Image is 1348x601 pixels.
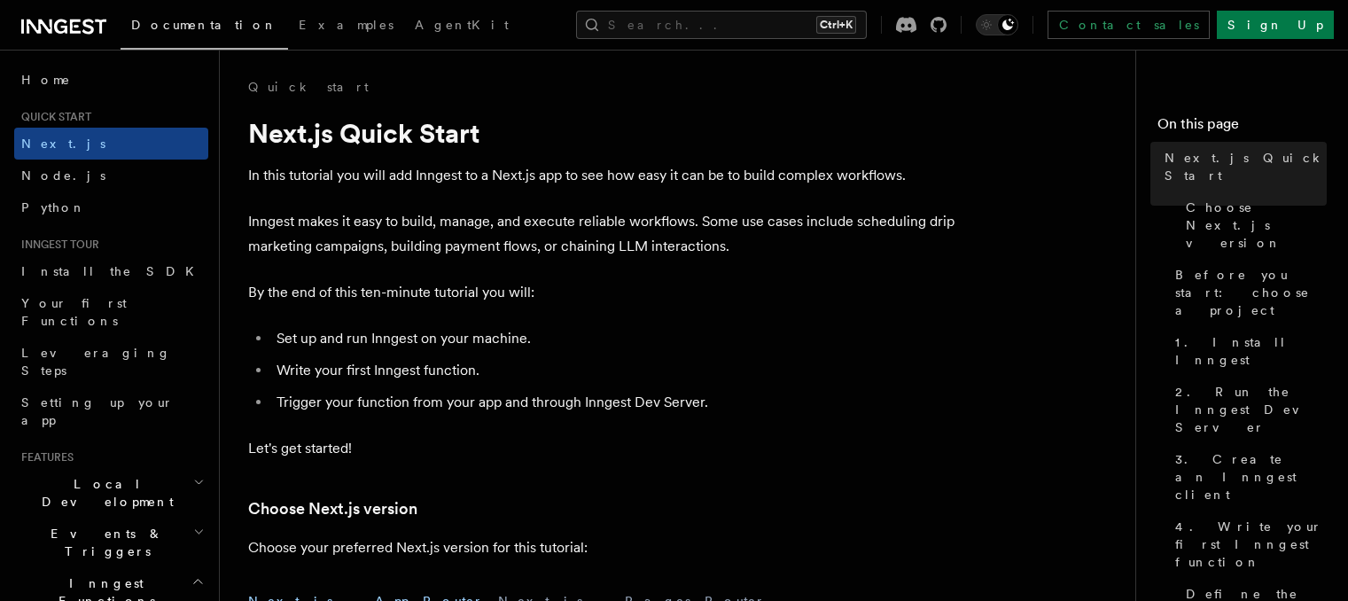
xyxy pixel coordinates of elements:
span: Next.js [21,137,105,151]
a: Documentation [121,5,288,50]
span: Local Development [14,475,193,511]
span: Choose Next.js version [1186,199,1327,252]
span: Your first Functions [21,296,127,328]
span: Examples [299,18,393,32]
a: Your first Functions [14,287,208,337]
p: In this tutorial you will add Inngest to a Next.js app to see how easy it can be to build complex... [248,163,957,188]
span: Documentation [131,18,277,32]
a: Contact sales [1048,11,1210,39]
span: Before you start: choose a project [1175,266,1327,319]
a: Node.js [14,160,208,191]
a: 3. Create an Inngest client [1168,443,1327,511]
button: Search...Ctrl+K [576,11,867,39]
li: Trigger your function from your app and through Inngest Dev Server. [271,390,957,415]
span: Install the SDK [21,264,205,278]
a: Setting up your app [14,386,208,436]
span: Next.js Quick Start [1165,149,1327,184]
span: Setting up your app [21,395,174,427]
a: Choose Next.js version [1179,191,1327,259]
p: Let's get started! [248,436,957,461]
span: Python [21,200,86,215]
a: Quick start [248,78,369,96]
a: 2. Run the Inngest Dev Server [1168,376,1327,443]
a: Leveraging Steps [14,337,208,386]
span: Leveraging Steps [21,346,171,378]
h4: On this page [1157,113,1327,142]
a: 1. Install Inngest [1168,326,1327,376]
p: Choose your preferred Next.js version for this tutorial: [248,535,957,560]
span: Home [21,71,71,89]
a: Sign Up [1217,11,1334,39]
span: Node.js [21,168,105,183]
span: Quick start [14,110,91,124]
span: Events & Triggers [14,525,193,560]
span: 4. Write your first Inngest function [1175,518,1327,571]
a: AgentKit [404,5,519,48]
p: Inngest makes it easy to build, manage, and execute reliable workflows. Some use cases include sc... [248,209,957,259]
p: By the end of this ten-minute tutorial you will: [248,280,957,305]
a: Python [14,191,208,223]
button: Events & Triggers [14,518,208,567]
button: Toggle dark mode [976,14,1018,35]
h1: Next.js Quick Start [248,117,957,149]
a: Install the SDK [14,255,208,287]
button: Local Development [14,468,208,518]
span: Inngest tour [14,238,99,252]
span: 1. Install Inngest [1175,333,1327,369]
a: 4. Write your first Inngest function [1168,511,1327,578]
span: Features [14,450,74,464]
li: Write your first Inngest function. [271,358,957,383]
span: AgentKit [415,18,509,32]
a: Next.js Quick Start [1157,142,1327,191]
a: Before you start: choose a project [1168,259,1327,326]
kbd: Ctrl+K [816,16,856,34]
a: Next.js [14,128,208,160]
span: 3. Create an Inngest client [1175,450,1327,503]
span: 2. Run the Inngest Dev Server [1175,383,1327,436]
a: Home [14,64,208,96]
a: Choose Next.js version [248,496,417,521]
li: Set up and run Inngest on your machine. [271,326,957,351]
a: Examples [288,5,404,48]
